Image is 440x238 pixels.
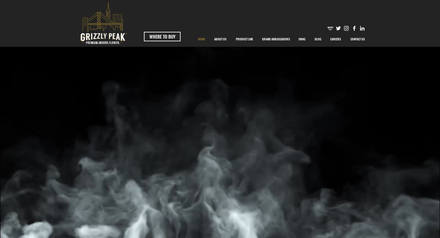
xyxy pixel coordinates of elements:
[312,32,324,47] p: BLOG
[231,32,258,47] a: PRODUCT LINE
[326,32,346,47] a: CAREERS
[327,32,344,47] p: CAREERS
[351,25,358,32] img: Facebook
[335,25,342,32] img: Twitter
[233,32,256,47] p: PRODUCT LINE
[144,32,181,41] a: WHERE TO BUY
[195,32,208,47] p: HOME
[258,32,294,47] div: BRAND AMBASSADORS
[295,32,309,47] p: SWAG
[327,25,365,32] ul: Social Bar
[211,32,229,47] p: ABOUT US
[193,32,210,47] a: HOME
[359,25,365,32] img: Likedin
[193,32,369,47] nav: Site
[210,32,231,47] a: ABOUT US
[327,25,334,32] img: weedmaps
[259,32,293,47] p: BRAND AMBASSADORS
[346,32,369,47] a: CONTACT US
[310,32,326,47] a: BLOG
[347,32,368,47] p: CONTACT US
[149,33,175,40] span: WHERE TO BUY
[294,32,310,47] a: SWAG
[80,2,127,44] svg: premium-indoor-flower
[343,25,350,32] img: Instagram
